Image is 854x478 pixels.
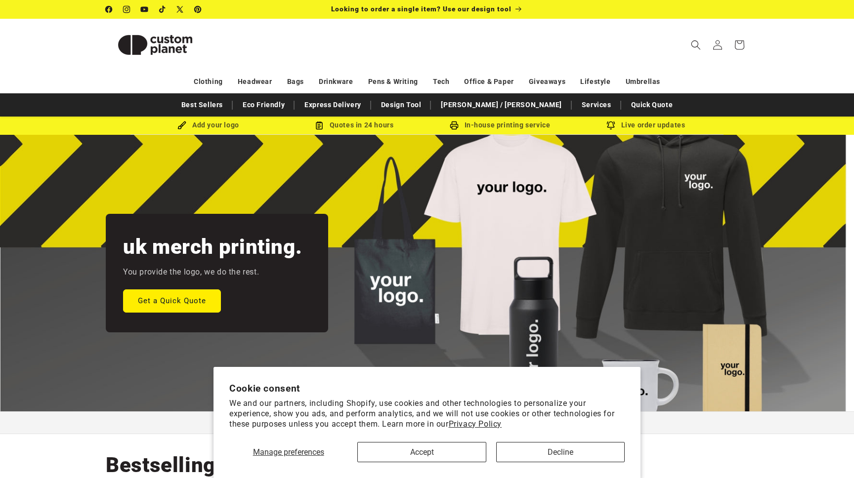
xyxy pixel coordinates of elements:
[253,447,324,457] span: Manage preferences
[449,419,502,429] a: Privacy Policy
[229,398,625,429] p: We and our partners, including Shopify, use cookies and other technologies to personalize your ex...
[299,96,366,114] a: Express Delivery
[281,119,427,131] div: Quotes in 24 hours
[464,73,513,90] a: Office & Paper
[580,73,610,90] a: Lifestyle
[229,442,347,462] button: Manage preferences
[433,73,449,90] a: Tech
[123,234,302,260] h2: uk merch printing.
[102,19,209,71] a: Custom Planet
[315,121,324,130] img: Order Updates Icon
[376,96,427,114] a: Design Tool
[573,119,719,131] div: Live order updates
[685,34,707,56] summary: Search
[427,119,573,131] div: In-house printing service
[450,121,459,130] img: In-house printing
[331,5,512,13] span: Looking to order a single item? Use our design tool
[176,96,228,114] a: Best Sellers
[626,73,660,90] a: Umbrellas
[436,96,566,114] a: [PERSON_NAME] / [PERSON_NAME]
[194,73,223,90] a: Clothing
[238,96,290,114] a: Eco Friendly
[106,23,205,67] img: Custom Planet
[368,73,418,90] a: Pens & Writing
[357,442,486,462] button: Accept
[177,121,186,130] img: Brush Icon
[123,289,221,312] a: Get a Quick Quote
[238,73,272,90] a: Headwear
[135,119,281,131] div: Add your logo
[577,96,616,114] a: Services
[123,265,259,279] p: You provide the logo, we do the rest.
[626,96,678,114] a: Quick Quote
[229,383,625,394] h2: Cookie consent
[529,73,565,90] a: Giveaways
[287,73,304,90] a: Bags
[319,73,353,90] a: Drinkware
[496,442,625,462] button: Decline
[606,121,615,130] img: Order updates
